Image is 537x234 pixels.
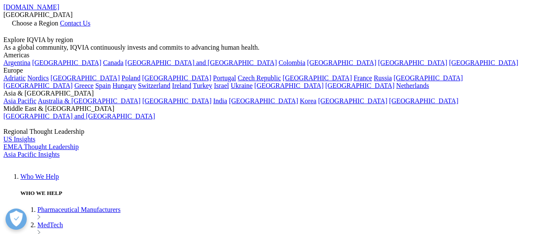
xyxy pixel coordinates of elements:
[354,74,372,82] a: France
[3,105,534,113] div: Middle East & [GEOGRAPHIC_DATA]
[121,74,140,82] a: Poland
[307,59,376,66] a: [GEOGRAPHIC_DATA]
[325,82,394,89] a: [GEOGRAPHIC_DATA]
[229,97,298,104] a: [GEOGRAPHIC_DATA]
[95,82,110,89] a: Spain
[37,206,121,213] a: Pharmaceutical Manufacturers
[3,143,79,150] a: EMEA Thought Leadership
[3,82,73,89] a: [GEOGRAPHIC_DATA]
[378,59,447,66] a: [GEOGRAPHIC_DATA]
[20,173,59,180] a: Who We Help
[3,59,31,66] a: Argentina
[142,74,211,82] a: [GEOGRAPHIC_DATA]
[103,59,124,66] a: Canada
[214,82,229,89] a: Israel
[3,44,534,51] div: As a global community, IQVIA continuously invests and commits to advancing human health.
[213,97,227,104] a: India
[32,59,101,66] a: [GEOGRAPHIC_DATA]
[389,97,458,104] a: [GEOGRAPHIC_DATA]
[6,209,27,230] button: Open Preferences
[38,97,141,104] a: Australia & [GEOGRAPHIC_DATA]
[74,82,93,89] a: Greece
[213,74,236,82] a: Portugal
[283,74,352,82] a: [GEOGRAPHIC_DATA]
[449,59,518,66] a: [GEOGRAPHIC_DATA]
[12,20,58,27] span: Choose a Region
[3,51,534,59] div: Americas
[112,82,136,89] a: Hungary
[125,59,277,66] a: [GEOGRAPHIC_DATA] and [GEOGRAPHIC_DATA]
[3,67,534,74] div: Europe
[172,82,191,89] a: Ireland
[3,151,59,158] a: Asia Pacific Insights
[394,74,463,82] a: [GEOGRAPHIC_DATA]
[3,3,59,11] a: [DOMAIN_NAME]
[51,74,120,82] a: [GEOGRAPHIC_DATA]
[37,221,63,228] a: MedTech
[193,82,212,89] a: Turkey
[318,97,387,104] a: [GEOGRAPHIC_DATA]
[3,11,534,19] div: [GEOGRAPHIC_DATA]
[396,82,429,89] a: Netherlands
[3,74,25,82] a: Adriatic
[231,82,253,89] a: Ukraine
[278,59,305,66] a: Colombia
[374,74,392,82] a: Russia
[3,128,534,135] div: Regional Thought Leadership
[20,190,534,197] h5: WHO WE HELP
[60,20,90,27] a: Contact Us
[3,135,35,143] a: US Insights
[254,82,323,89] a: [GEOGRAPHIC_DATA]
[3,90,534,97] div: Asia & [GEOGRAPHIC_DATA]
[238,74,281,82] a: Czech Republic
[138,82,170,89] a: Switzerland
[3,36,534,44] div: Explore IQVIA by region
[3,113,155,120] a: [GEOGRAPHIC_DATA] and [GEOGRAPHIC_DATA]
[142,97,211,104] a: [GEOGRAPHIC_DATA]
[27,74,49,82] a: Nordics
[3,97,37,104] a: Asia Pacific
[300,97,316,104] a: Korea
